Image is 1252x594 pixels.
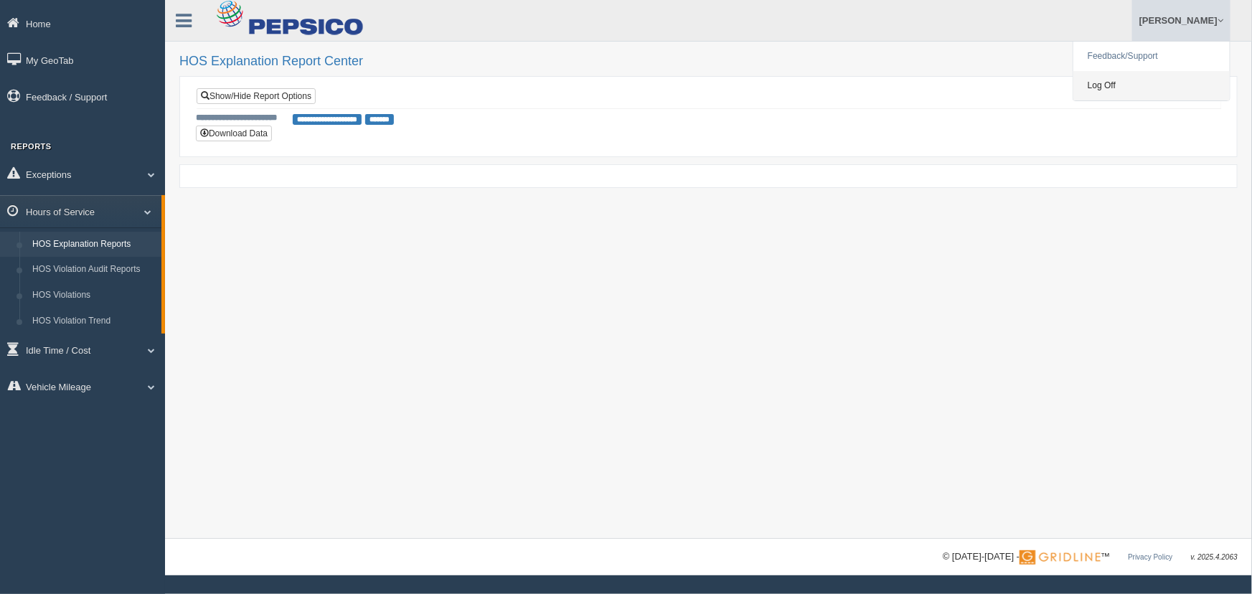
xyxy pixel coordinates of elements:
[196,126,272,141] button: Download Data
[1128,553,1172,561] a: Privacy Policy
[1073,71,1230,100] a: Log Off
[26,257,161,283] a: HOS Violation Audit Reports
[26,232,161,258] a: HOS Explanation Reports
[943,550,1238,565] div: © [DATE]-[DATE] - ™
[197,88,316,104] a: Show/Hide Report Options
[1073,42,1230,71] a: Feedback/Support
[179,55,1238,69] h2: HOS Explanation Report Center
[26,308,161,334] a: HOS Violation Trend
[1020,550,1101,565] img: Gridline
[26,283,161,308] a: HOS Violations
[1191,553,1238,561] span: v. 2025.4.2063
